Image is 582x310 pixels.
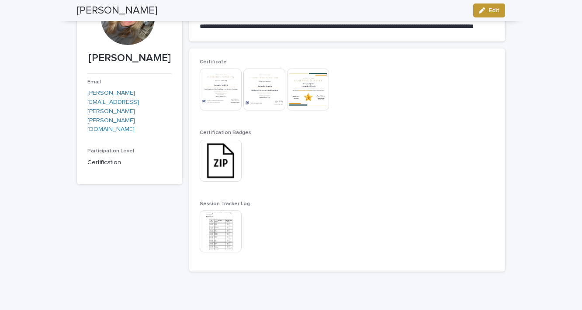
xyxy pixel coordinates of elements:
[87,79,101,85] span: Email
[200,59,227,65] span: Certificate
[200,130,251,135] span: Certification Badges
[473,3,505,17] button: Edit
[200,201,250,207] span: Session Tracker Log
[488,7,499,14] span: Edit
[87,52,172,65] p: [PERSON_NAME]
[87,90,139,132] a: [PERSON_NAME][EMAIL_ADDRESS][PERSON_NAME][PERSON_NAME][DOMAIN_NAME]
[77,4,157,17] h2: [PERSON_NAME]
[87,148,134,154] span: Participation Level
[87,158,172,167] p: Certification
